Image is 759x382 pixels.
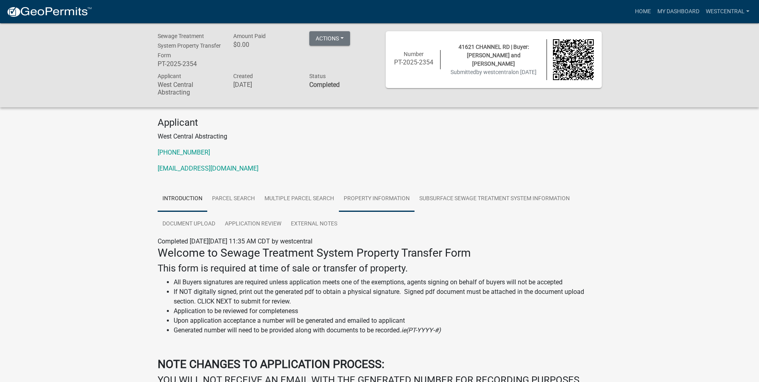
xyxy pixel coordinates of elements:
span: Amount Paid [233,33,266,39]
span: Submitted on [DATE] [451,69,537,75]
strong: NOTE CHANGES TO APPLICATION PROCESS: [158,358,385,371]
span: by westcentral [476,69,513,75]
span: Number [404,51,424,57]
button: Actions [309,31,350,46]
h6: [DATE] [233,81,297,88]
a: Document Upload [158,211,220,237]
a: Subsurface Sewage Treatment System Information [415,186,575,212]
span: Status [309,73,326,79]
span: Sewage Treatment System Property Transfer Form [158,33,221,58]
span: Created [233,73,253,79]
li: If NOT digitally signed, print out the generated pdf to obtain a physical signature. Signed pdf d... [174,287,602,306]
a: Home [632,4,654,19]
h6: West Central Abstracting [158,81,222,96]
li: All Buyers signatures are required unless application meets one of the exemptions, agents signing... [174,277,602,287]
span: Completed [DATE][DATE] 11:35 AM CDT by westcentral [158,237,312,245]
a: [PHONE_NUMBER] [158,149,210,156]
h4: Applicant [158,117,602,129]
strong: Completed [309,81,340,88]
h3: Welcome to Sewage Treatment System Property Transfer Form [158,246,602,260]
a: External Notes [286,211,342,237]
li: Application to be reviewed for completeness [174,306,602,316]
h4: This form is required at time of sale or transfer of property. [158,263,602,274]
a: Property Information [339,186,415,212]
i: ie(PT-YYYY-#) [401,326,441,334]
h6: PT-2025-2354 [394,58,435,66]
p: West Central Abstracting [158,132,602,141]
span: 41621 CHANNEL RD | Buyer: [PERSON_NAME] and [PERSON_NAME] [459,44,529,67]
li: Generated number will need to be provided along with documents to be recorded. [174,326,602,335]
a: [EMAIL_ADDRESS][DOMAIN_NAME] [158,165,258,172]
li: Upon application acceptance a number will be generated and emailed to applicant [174,316,602,326]
h6: $0.00 [233,41,297,48]
a: Parcel search [207,186,260,212]
a: My Dashboard [654,4,703,19]
img: QR code [553,39,594,80]
h6: PT-2025-2354 [158,60,222,68]
a: Application Review [220,211,286,237]
a: Multiple Parcel Search [260,186,339,212]
span: Applicant [158,73,181,79]
a: westcentral [703,4,753,19]
a: Introduction [158,186,207,212]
